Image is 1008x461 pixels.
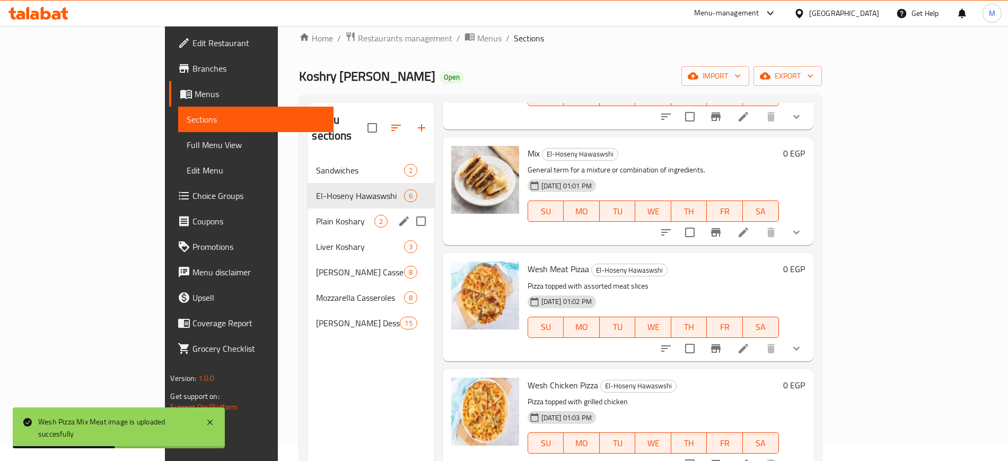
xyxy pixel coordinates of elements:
[676,436,703,451] span: TH
[532,436,559,451] span: SU
[316,164,404,177] div: Sandwiches
[671,201,707,222] button: TH
[532,204,559,219] span: SU
[528,201,564,222] button: SU
[671,317,707,338] button: TH
[192,317,325,329] span: Coverage Report
[671,432,707,454] button: TH
[743,201,779,222] button: SA
[38,416,195,440] div: Wesh Pizza Mix Meat image is uploaded succesfully
[308,158,434,183] div: Sandwiches2
[316,317,400,329] span: [PERSON_NAME] Dessert
[703,336,729,361] button: Branch-specific-item
[653,336,679,361] button: sort-choices
[169,310,333,336] a: Coverage Report
[169,285,333,310] a: Upsell
[178,107,333,132] a: Sections
[308,153,434,340] nav: Menu sections
[528,377,598,393] span: Wesh Chicken Pizza
[653,104,679,129] button: sort-choices
[405,191,417,201] span: 6
[703,104,729,129] button: Branch-specific-item
[790,226,803,239] svg: Show Choices
[676,204,703,219] span: TH
[169,336,333,361] a: Grocery Checklist
[404,266,417,279] div: items
[178,132,333,158] a: Full Menu View
[192,291,325,304] span: Upsell
[198,371,215,385] span: 1.0.0
[451,378,519,446] img: Wesh Chicken Pizza
[308,259,434,285] div: [PERSON_NAME] Casseroles8
[653,220,679,245] button: sort-choices
[464,31,502,45] a: Menus
[989,7,995,19] span: M
[195,88,325,100] span: Menus
[600,432,636,454] button: TU
[676,319,703,335] span: TH
[192,189,325,202] span: Choice Groups
[604,319,632,335] span: TU
[537,297,596,307] span: [DATE] 01:02 PM
[711,319,739,335] span: FR
[299,31,821,45] nav: breadcrumb
[316,189,404,202] span: El-Hoseny Hawaswshi
[783,146,805,161] h6: 0 EGP
[747,204,775,219] span: SA
[528,280,779,293] p: Pizza topped with assorted meat slices
[312,112,367,144] h2: Menu sections
[635,317,671,338] button: WE
[790,110,803,123] svg: Show Choices
[477,32,502,45] span: Menus
[784,220,809,245] button: show more
[506,32,510,45] li: /
[308,234,434,259] div: Liver Koshary3
[537,181,596,191] span: [DATE] 01:01 PM
[316,240,404,253] span: Liver Koshary
[639,319,667,335] span: WE
[383,115,409,141] span: Sort sections
[604,436,632,451] span: TU
[790,342,803,355] svg: Show Choices
[537,413,596,423] span: [DATE] 01:03 PM
[405,267,417,277] span: 8
[169,81,333,107] a: Menus
[514,32,544,45] span: Sections
[604,204,632,219] span: TU
[169,183,333,208] a: Choice Groups
[361,117,383,139] span: Select all sections
[405,242,417,252] span: 3
[784,336,809,361] button: show more
[404,291,417,304] div: items
[169,259,333,285] a: Menu disclaimer
[707,201,743,222] button: FR
[405,166,417,176] span: 2
[747,319,775,335] span: SA
[747,88,775,103] span: SA
[169,208,333,234] a: Coupons
[711,204,739,219] span: FR
[316,215,374,228] span: Plain Koshary
[405,293,417,303] span: 8
[676,88,703,103] span: TH
[192,240,325,253] span: Promotions
[528,261,589,277] span: Wesh Meat Pizaa
[747,436,775,451] span: SA
[542,148,618,160] span: El-Hoseny Hawaswshi
[528,395,779,408] p: Pizza topped with grilled chicken
[568,319,595,335] span: MO
[374,215,388,228] div: items
[681,66,749,86] button: import
[404,164,417,177] div: items
[358,32,452,45] span: Restaurants management
[187,138,325,151] span: Full Menu View
[170,389,219,403] span: Get support on:
[707,317,743,338] button: FR
[679,221,701,243] span: Select to update
[192,37,325,49] span: Edit Restaurant
[192,215,325,228] span: Coupons
[564,317,600,338] button: MO
[753,66,822,86] button: export
[784,104,809,129] button: show more
[396,213,412,229] button: edit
